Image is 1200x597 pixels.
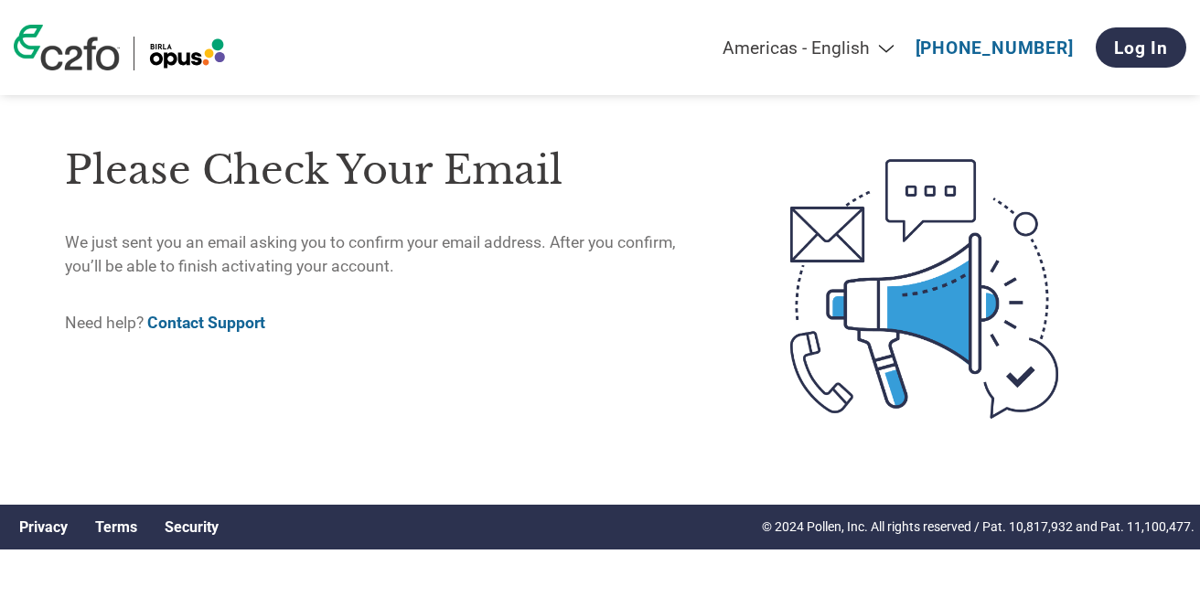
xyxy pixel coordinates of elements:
p: Need help? [65,311,713,335]
a: [PHONE_NUMBER] [916,37,1074,59]
h1: Please check your email [65,141,713,200]
img: Birla Opus [148,37,227,70]
a: Contact Support [147,314,265,332]
a: Log In [1096,27,1186,68]
a: Privacy [19,518,68,536]
img: open-email [713,126,1135,452]
p: © 2024 Pollen, Inc. All rights reserved / Pat. 10,817,932 and Pat. 11,100,477. [762,517,1195,537]
a: Terms [95,518,137,536]
a: Security [165,518,219,536]
img: c2fo logo [14,25,120,70]
p: We just sent you an email asking you to confirm your email address. After you confirm, you’ll be ... [65,230,713,279]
